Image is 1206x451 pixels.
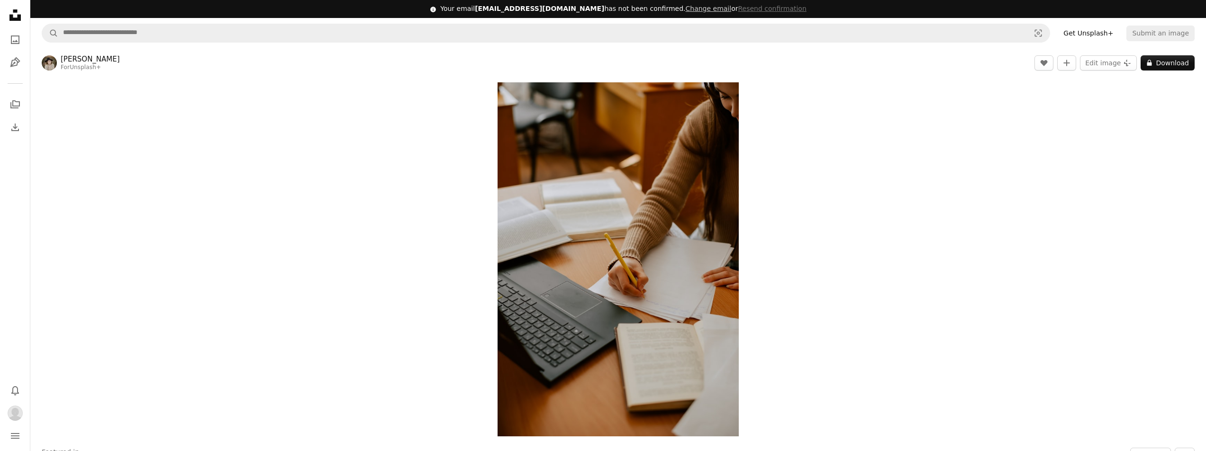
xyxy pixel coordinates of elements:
button: Profile [6,404,25,423]
span: [EMAIL_ADDRESS][DOMAIN_NAME] [475,5,604,12]
a: Unsplash+ [70,64,101,71]
a: Illustrations [6,53,25,72]
a: [PERSON_NAME] [61,54,120,64]
button: Resend confirmation [738,4,806,14]
span: or [685,5,806,12]
div: Your email has not been confirmed. [440,4,807,14]
button: Visual search [1027,24,1050,42]
img: a woman sitting at a desk writing on a piece of paper [498,82,739,436]
button: Submit an image [1126,26,1195,41]
a: Collections [6,95,25,114]
button: Zoom in on this image [498,82,739,436]
button: Edit image [1080,55,1137,71]
form: Find visuals sitewide [42,24,1050,43]
img: Avatar of user Reema Tabbaa [8,406,23,421]
a: Change email [685,5,731,12]
button: Add to Collection [1057,55,1076,71]
button: Notifications [6,381,25,400]
div: For [61,64,120,71]
button: Search Unsplash [42,24,58,42]
button: Menu [6,426,25,445]
button: Like [1034,55,1053,71]
a: Download History [6,118,25,137]
button: Download [1141,55,1195,71]
img: Go to Kateryna Hliznitsova's profile [42,55,57,71]
a: Get Unsplash+ [1058,26,1119,41]
a: Photos [6,30,25,49]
